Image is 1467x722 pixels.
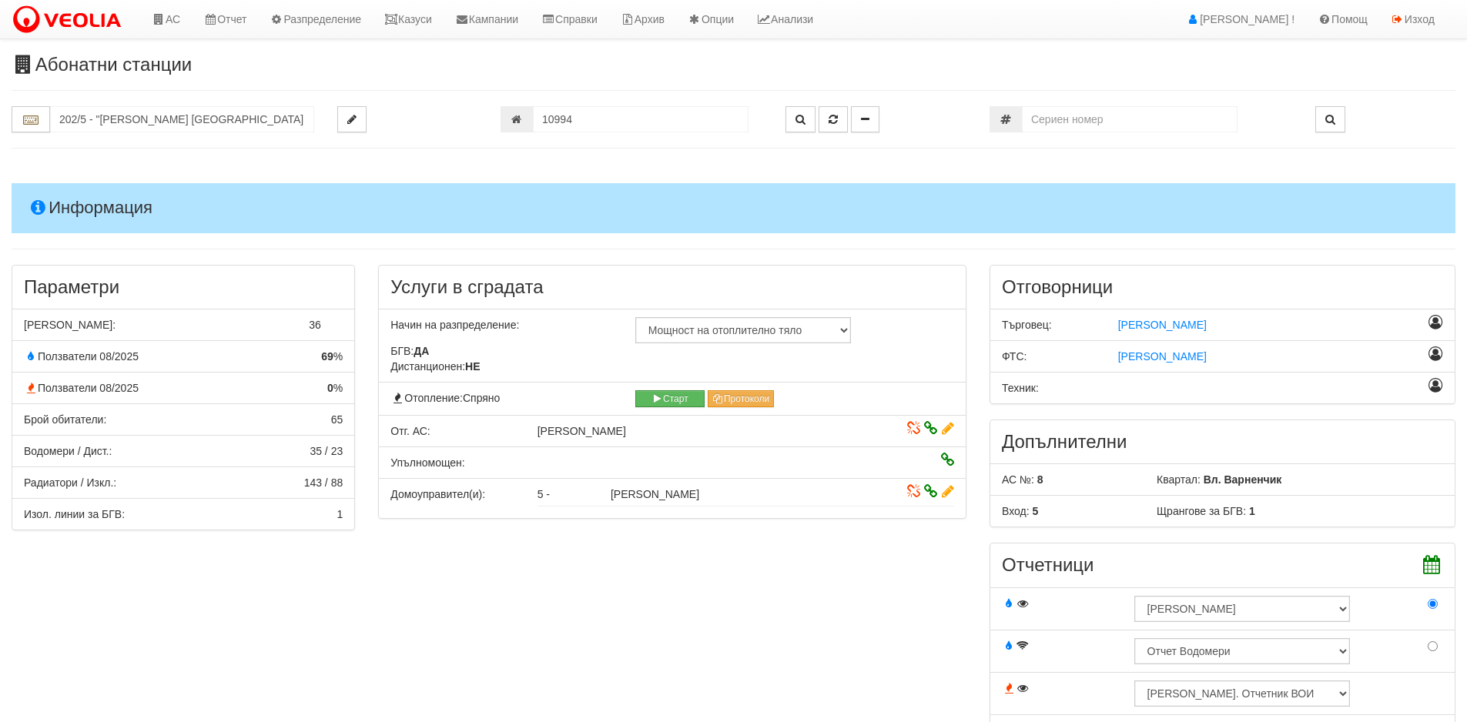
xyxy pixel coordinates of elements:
div: % от апартаментите с консумация по отчет за БГВ през миналия месец [12,349,354,364]
span: 36 [309,319,321,331]
h3: Услуги в сградата [390,277,954,297]
span: Дистанционен: [390,360,480,373]
span: Отопление: [390,392,500,404]
span: Ползватели 08/2025 [24,350,139,363]
b: 8 [1037,473,1043,486]
span: [PERSON_NAME] [1118,350,1207,363]
span: Водомери / Дист.: [24,445,112,457]
button: Протоколи [708,390,775,407]
i: Назначаване като отговорник ФТС [1428,349,1443,359]
span: АС №: [1002,473,1034,486]
span: 143 / 88 [304,476,343,489]
i: Назначаване като отговорник Техник [1428,380,1443,391]
span: 1 [337,508,343,520]
span: Домоуправител(и): [390,488,485,500]
strong: ДА [414,345,429,357]
span: Отговорник АС [390,425,430,437]
span: 5 - [538,488,550,500]
span: Изол. линии за БГВ: [24,508,125,520]
b: Вл. Варненчик [1204,473,1282,486]
strong: 69 [321,350,333,363]
span: [PERSON_NAME]: [24,319,116,331]
span: Техник: [1002,382,1039,394]
span: ФТС: [1002,350,1027,363]
span: 65 [331,413,343,426]
span: Радиатори / Изкл.: [24,476,116,489]
img: VeoliaLogo.png [12,4,129,36]
input: Абонатна станция [50,106,314,132]
h3: Отговорници [1002,277,1443,297]
input: Сериен номер [1022,106,1238,132]
span: 35 / 23 [310,445,343,457]
button: Старт [635,390,705,407]
h3: Абонатни станции [12,55,1455,75]
span: Начин на разпределение: [390,319,519,331]
strong: НЕ [465,360,480,373]
span: % [327,380,343,396]
span: Квартал: [1157,473,1201,486]
span: Вход: [1002,505,1030,517]
span: [PERSON_NAME] [538,425,626,437]
h3: Допълнителни [1002,432,1443,452]
span: Брой обитатели: [24,413,106,426]
div: % от апартаментите с консумация по отчет за отопление през миналия месец [12,380,354,396]
span: БГВ: [390,345,429,357]
h3: Параметри [24,277,343,297]
span: Щрангове за БГВ: [1157,505,1246,517]
h4: Информация [12,183,1455,232]
strong: 0 [327,382,333,394]
h3: Отчетници [1002,555,1443,575]
span: [PERSON_NAME] [611,488,699,500]
i: Назначаване като отговорник Търговец [1428,317,1443,328]
span: Търговец: [1002,319,1052,331]
span: Ползватели 08/2025 [24,382,139,394]
span: Спряно [463,392,500,404]
b: 1 [1249,505,1255,517]
b: 5 [1032,505,1038,517]
span: % [321,349,343,364]
span: [PERSON_NAME] [1118,319,1207,331]
span: Упълномощен: [390,456,464,469]
input: Партида № [533,106,749,132]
